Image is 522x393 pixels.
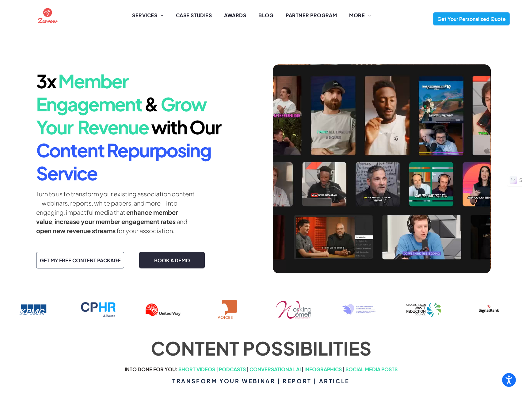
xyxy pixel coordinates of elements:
span: 3x [36,69,56,92]
a: BOOK A DEMO [139,252,205,268]
strong: increase your member engagement rates [55,218,176,225]
img: the logo for united way is a red hand with a rainbow in the background . [146,299,181,320]
span: Get Your Personalized Quote [435,13,508,25]
span: Grow Your Revenue [36,92,206,138]
span: BOOK A DEMO [152,254,192,267]
span: | [302,366,303,372]
img: the logo for fitness finder has a red shield with a dumbbell on it . [471,299,507,320]
span: SHORT VIDEOS [178,366,215,372]
span: Member Engagement [36,69,142,115]
span: with [151,115,187,138]
a: BLOG [252,12,280,19]
img: the logo for fitness finder has a red shield with a dumbbell on it . [406,299,441,320]
span: & [144,92,158,115]
span: Turn to us to transform your existing association content—webinars, reports, white papers, and mo... [36,190,195,216]
span: CONTENT POSSIBILITIES [151,337,371,360]
span: , [52,218,54,225]
a: MORE [343,12,377,19]
span: Content Repurposing Service [36,138,211,184]
span: PODCASTS [219,366,246,372]
span: | [247,366,249,372]
span: Our [189,115,221,138]
strong: open new revenue streams [36,227,116,234]
img: a logo for voices with a speech bubble and a silhouette of a person 's head . [211,299,246,320]
strong: TRANSFORM YOUR WEBINAR | REPORT | ARTICLE [172,377,350,384]
span: CONVERSATIONAL AI [250,366,301,372]
span: SOCIAL MEDIA POSTS [345,366,398,372]
img: the logo for fitness finder has a red shield with a dumbbell on it . [276,299,311,320]
span: GET MY FREE CONTENT PACKAGE [38,254,123,267]
span: for your association. [116,227,174,234]
span: | [343,366,345,372]
span: and [177,218,187,225]
span: INFOGRAPHICS [304,366,342,372]
a: CASE STUDIES [170,12,218,19]
a: GET MY FREE CONTENT PACKAGE [36,252,124,268]
img: the logo for zernow is a red circle with an airplane in it . [37,5,59,26]
a: AWARDS [218,12,252,19]
a: SERVICES [126,12,170,19]
img: Age Friendly Edmonton Logo [81,299,116,320]
span: INTO DONE FOR YOU: [125,366,177,372]
a: Get Your Personalized Quote [433,12,510,25]
span: | [216,366,218,372]
img: the logo for fitness finder has a red shield with a dumbbell on it . [341,299,376,320]
a: PARTNER PROGRAM [280,12,343,19]
img: KPMG [15,299,51,320]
